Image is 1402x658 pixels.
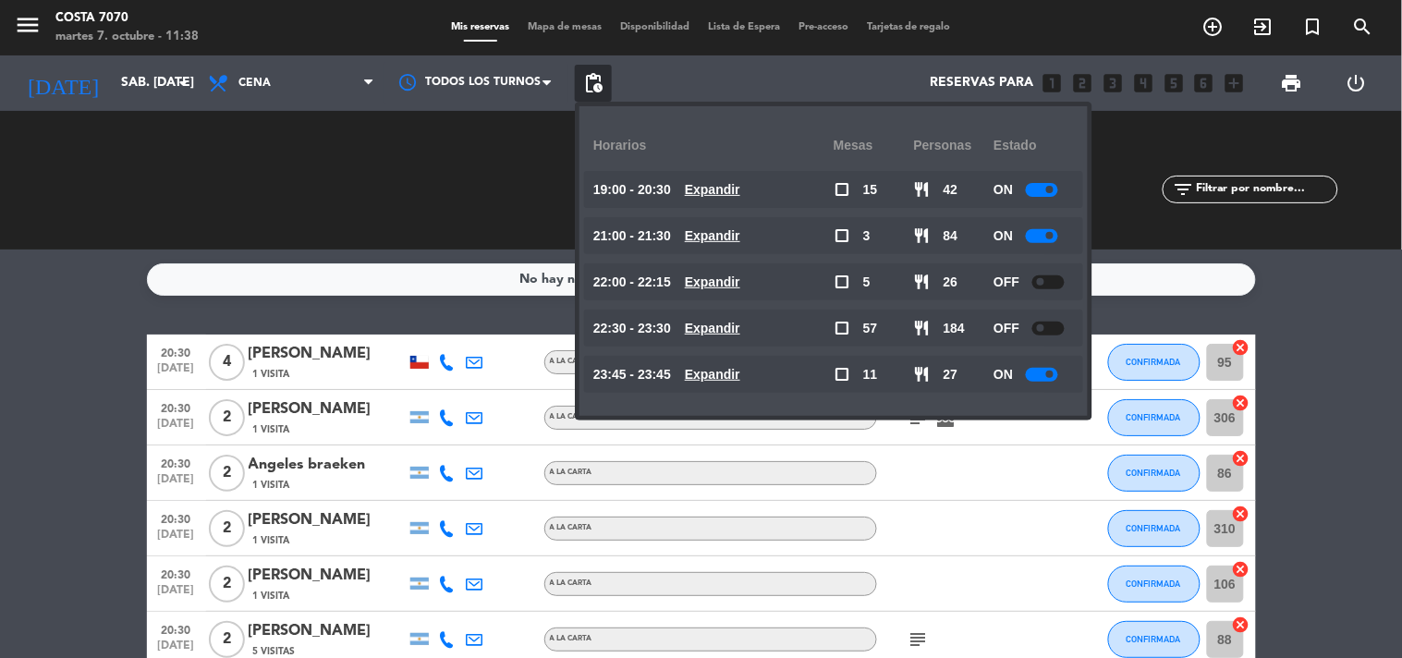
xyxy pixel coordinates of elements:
[153,507,200,529] span: 20:30
[994,225,1013,247] span: ON
[253,422,290,437] span: 1 Visita
[1127,357,1181,367] span: CONFIRMADA
[209,399,245,436] span: 2
[1232,338,1250,357] i: cancel
[153,473,200,494] span: [DATE]
[858,22,960,32] span: Tarjetas de regalo
[789,22,858,32] span: Pre-acceso
[518,22,611,32] span: Mapa de mesas
[1194,179,1337,200] input: Filtrar por nombre...
[863,272,871,293] span: 5
[994,272,1019,293] span: OFF
[611,22,699,32] span: Disponibilidad
[834,227,850,244] span: check_box_outline_blank
[550,579,592,587] span: A LA CARTA
[1192,71,1216,95] i: looks_6
[593,225,671,247] span: 21:00 - 21:30
[914,320,931,336] span: restaurant
[209,455,245,492] span: 2
[1345,72,1367,94] i: power_settings_new
[834,274,850,290] span: check_box_outline_blank
[153,529,200,550] span: [DATE]
[582,72,604,94] span: pending_actions
[172,72,194,94] i: arrow_drop_down
[550,413,592,420] span: A LA CARTA
[249,453,406,477] div: Angeles braeken
[685,182,740,197] u: Expandir
[944,364,958,385] span: 27
[1232,394,1250,412] i: cancel
[994,120,1074,171] div: Estado
[1162,71,1186,95] i: looks_5
[685,274,740,289] u: Expandir
[153,418,200,439] span: [DATE]
[994,179,1013,201] span: ON
[1172,178,1194,201] i: filter_list
[1070,71,1094,95] i: looks_two
[699,22,789,32] span: Lista de Espera
[1108,566,1201,603] button: CONFIRMADA
[593,364,671,385] span: 23:45 - 23:45
[209,344,245,381] span: 4
[209,510,245,547] span: 2
[593,120,834,171] div: Horarios
[1302,16,1324,38] i: turned_in_not
[593,272,671,293] span: 22:00 - 22:15
[253,533,290,548] span: 1 Visita
[550,524,592,531] span: A LA CARTA
[930,76,1033,91] span: Reservas para
[994,318,1019,339] span: OFF
[1281,72,1303,94] span: print
[1108,621,1201,658] button: CONFIRMADA
[249,564,406,588] div: [PERSON_NAME]
[55,9,199,28] div: Costa 7070
[249,342,406,366] div: [PERSON_NAME]
[1127,634,1181,644] span: CONFIRMADA
[685,228,740,243] u: Expandir
[550,469,592,476] span: A LA CARTA
[153,452,200,473] span: 20:30
[14,11,42,45] button: menu
[1223,71,1247,95] i: add_box
[550,358,592,365] span: A LA CARTA
[914,366,931,383] span: restaurant
[908,628,930,651] i: subject
[685,321,740,335] u: Expandir
[1108,510,1201,547] button: CONFIRMADA
[253,478,290,493] span: 1 Visita
[1108,455,1201,492] button: CONFIRMADA
[153,341,200,362] span: 20:30
[1127,412,1181,422] span: CONFIRMADA
[1101,71,1125,95] i: looks_3
[944,179,958,201] span: 42
[834,120,914,171] div: Mesas
[1127,579,1181,589] span: CONFIRMADA
[914,181,931,198] span: restaurant
[209,621,245,658] span: 2
[249,397,406,421] div: [PERSON_NAME]
[550,635,592,642] span: A LA CARTA
[593,318,671,339] span: 22:30 - 23:30
[994,364,1013,385] span: ON
[238,77,271,90] span: Cena
[1131,71,1155,95] i: looks_4
[253,367,290,382] span: 1 Visita
[209,566,245,603] span: 2
[1202,16,1225,38] i: add_circle_outline
[14,63,112,104] i: [DATE]
[863,364,878,385] span: 11
[1232,505,1250,523] i: cancel
[153,396,200,418] span: 20:30
[944,272,958,293] span: 26
[1127,468,1181,478] span: CONFIRMADA
[153,563,200,584] span: 20:30
[834,366,850,383] span: check_box_outline_blank
[914,274,931,290] span: restaurant
[1127,523,1181,533] span: CONFIRMADA
[249,508,406,532] div: [PERSON_NAME]
[153,584,200,605] span: [DATE]
[1324,55,1388,111] div: LOG OUT
[249,619,406,643] div: [PERSON_NAME]
[1232,560,1250,579] i: cancel
[519,269,883,290] div: No hay notas para este servicio. Haz clic para agregar una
